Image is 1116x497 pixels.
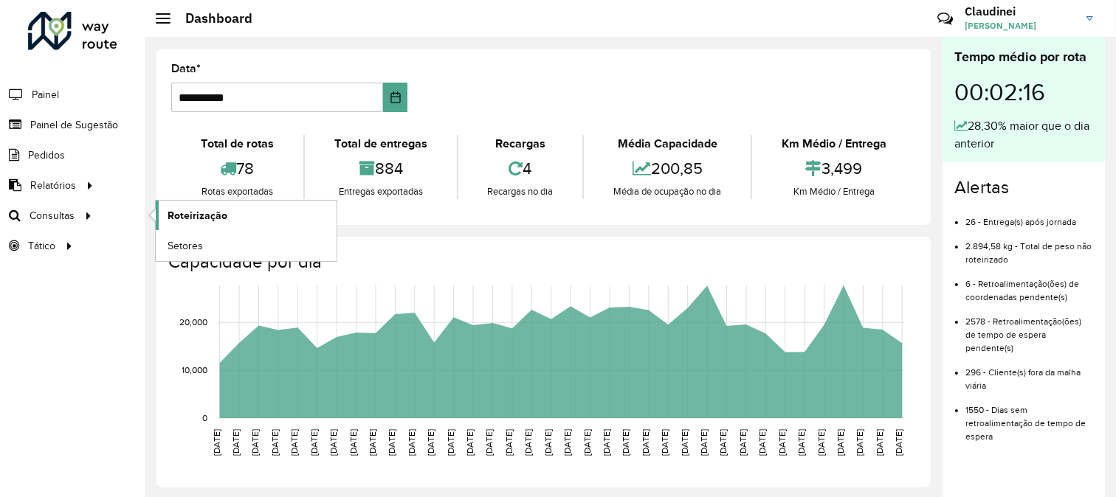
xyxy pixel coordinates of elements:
[30,178,76,193] span: Relatórios
[756,153,912,184] div: 3,499
[756,135,912,153] div: Km Médio / Entrega
[965,204,1093,229] li: 26 - Entrega(s) após jornada
[602,429,611,456] text: [DATE]
[641,429,650,456] text: [DATE]
[954,47,1093,67] div: Tempo médio por rota
[171,60,201,77] label: Data
[32,87,59,102] span: Painel
[588,184,747,199] div: Média de ocupação no dia
[757,429,767,456] text: [DATE]
[588,135,747,153] div: Média Capacidade
[212,429,221,456] text: [DATE]
[231,429,241,456] text: [DATE]
[875,429,884,456] text: [DATE]
[465,429,475,456] text: [DATE]
[175,184,300,199] div: Rotas exportadas
[965,392,1093,443] li: 1550 - Dias sem retroalimentação de tempo de espera
[660,429,669,456] text: [DATE]
[777,429,787,456] text: [DATE]
[855,429,865,456] text: [DATE]
[28,238,55,254] span: Tático
[954,117,1093,153] div: 28,30% maior que o dia anterior
[426,429,435,456] text: [DATE]
[836,429,845,456] text: [DATE]
[182,365,207,375] text: 10,000
[202,413,207,423] text: 0
[680,429,689,456] text: [DATE]
[816,429,826,456] text: [DATE]
[756,184,912,199] div: Km Médio / Entrega
[965,4,1075,18] h3: Claudinei
[462,153,579,184] div: 4
[965,266,1093,304] li: 6 - Retroalimentação(ões) de coordenadas pendente(s)
[175,135,300,153] div: Total de rotas
[309,184,453,199] div: Entregas exportadas
[309,429,319,456] text: [DATE]
[796,429,806,456] text: [DATE]
[894,429,903,456] text: [DATE]
[719,429,728,456] text: [DATE]
[250,429,260,456] text: [DATE]
[168,208,227,223] span: Roteirização
[562,429,572,456] text: [DATE]
[368,429,377,456] text: [DATE]
[170,10,252,27] h2: Dashboard
[954,67,1093,117] div: 00:02:16
[543,429,553,456] text: [DATE]
[30,117,118,133] span: Painel de Sugestão
[30,208,75,223] span: Consultas
[954,177,1093,198] h4: Alertas
[289,429,299,456] text: [DATE]
[387,429,396,456] text: [DATE]
[168,251,916,273] h4: Capacidade por dia
[699,429,709,456] text: [DATE]
[523,429,533,456] text: [DATE]
[462,135,579,153] div: Recargas
[582,429,592,456] text: [DATE]
[929,3,961,35] a: Contato Rápido
[28,147,65,163] span: Pedidos
[738,429,748,456] text: [DATE]
[309,135,453,153] div: Total de entregas
[328,429,338,456] text: [DATE]
[270,429,280,456] text: [DATE]
[462,184,579,199] div: Recargas no dia
[309,153,453,184] div: 884
[965,355,1093,392] li: 296 - Cliente(s) fora da malha viária
[179,317,207,327] text: 20,000
[446,429,455,456] text: [DATE]
[175,153,300,184] div: 78
[621,429,630,456] text: [DATE]
[965,304,1093,355] li: 2578 - Retroalimentação(ões) de tempo de espera pendente(s)
[407,429,416,456] text: [DATE]
[504,429,514,456] text: [DATE]
[965,19,1075,32] span: [PERSON_NAME]
[156,201,337,230] a: Roteirização
[588,153,747,184] div: 200,85
[383,83,408,112] button: Choose Date
[485,429,495,456] text: [DATE]
[965,229,1093,266] li: 2.894,58 kg - Total de peso não roteirizado
[168,238,203,254] span: Setores
[156,231,337,260] a: Setores
[348,429,358,456] text: [DATE]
